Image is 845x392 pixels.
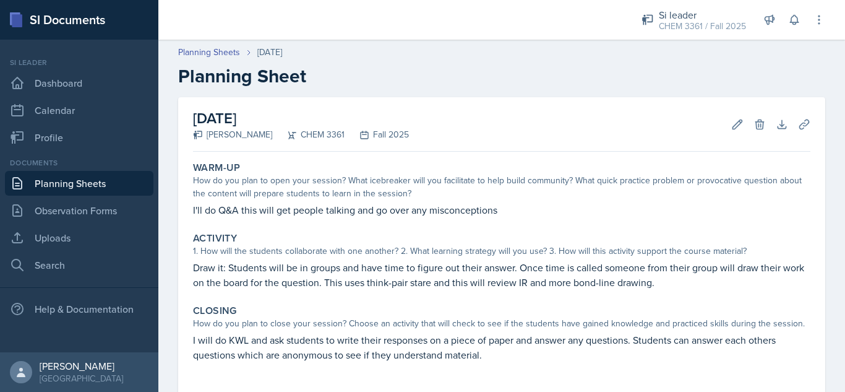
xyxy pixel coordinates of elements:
[272,128,345,141] div: CHEM 3361
[193,260,810,290] p: Draw it: Students will be in groups and have time to figure out their answer. Once time is called...
[178,65,825,87] h2: Planning Sheet
[193,107,409,129] h2: [DATE]
[178,46,240,59] a: Planning Sheets
[40,360,123,372] div: [PERSON_NAME]
[193,305,237,317] label: Closing
[193,162,241,174] label: Warm-Up
[40,372,123,385] div: [GEOGRAPHIC_DATA]
[5,225,153,250] a: Uploads
[193,232,237,245] label: Activity
[345,128,409,141] div: Fall 2025
[5,157,153,168] div: Documents
[5,71,153,95] a: Dashboard
[193,203,810,217] p: I'll do Q&A this will get people talking and go over any misconceptions
[193,317,810,330] div: How do you plan to close your session? Choose an activity that will check to see if the students ...
[257,46,282,59] div: [DATE]
[5,125,153,150] a: Profile
[5,98,153,123] a: Calendar
[193,174,810,200] div: How do you plan to open your session? What icebreaker will you facilitate to help build community...
[193,333,810,362] p: I will do KWL and ask students to write their responses on a piece of paper and answer any questi...
[5,171,153,196] a: Planning Sheets
[5,253,153,277] a: Search
[193,245,810,258] div: 1. How will the students collaborate with one another? 2. What learning strategy will you use? 3....
[5,297,153,321] div: Help & Documentation
[659,20,746,33] div: CHEM 3361 / Fall 2025
[193,128,272,141] div: [PERSON_NAME]
[5,198,153,223] a: Observation Forms
[659,7,746,22] div: Si leader
[5,57,153,68] div: Si leader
